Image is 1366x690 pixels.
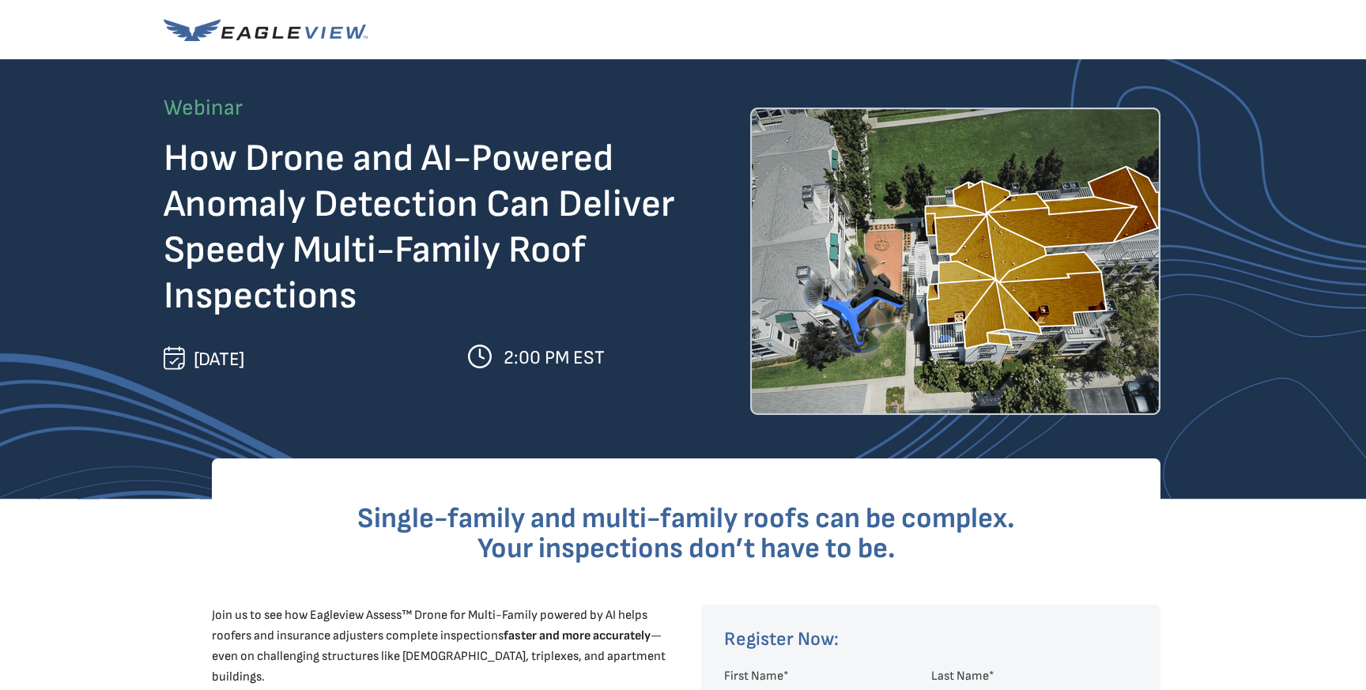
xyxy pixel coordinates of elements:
span: 2:00 PM EST [504,346,605,369]
span: Register Now: [724,628,839,650]
img: Drone flying over a multi-family home [750,107,1160,415]
span: Webinar [164,95,243,121]
span: How Drone and AI-Powered Anomaly Detection Can Deliver Speedy Multi-Family Roof Inspections [164,136,674,319]
span: Single-family and multi-family roofs can be complex. [357,502,1015,536]
span: Join us to see how Eagleview Assess™ Drone for Multi-Family powered by AI helps roofers and insur... [212,608,666,684]
strong: faster and more accurately [504,628,651,643]
span: First Name [724,669,783,684]
span: Your inspections don’t have to be. [477,532,896,566]
span: Last Name [931,669,989,684]
span: [DATE] [194,348,244,371]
